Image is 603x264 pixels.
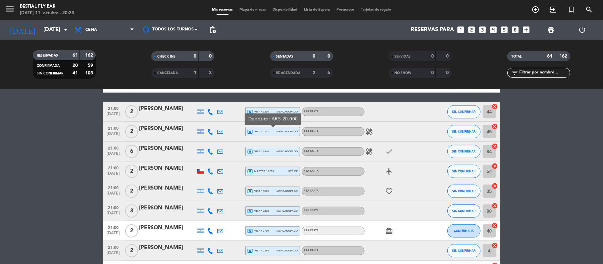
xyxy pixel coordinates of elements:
[105,231,122,239] span: [DATE]
[385,187,393,195] i: favorite_border
[125,105,138,118] span: 2
[385,167,393,175] i: airplanemode_active
[500,25,509,34] i: looks_5
[139,144,196,153] div: [PERSON_NAME]
[301,8,333,12] span: Lista de Espera
[105,171,122,179] span: [DATE]
[567,6,575,14] i: turned_in_not
[288,169,298,173] span: stripe
[447,185,480,198] button: SIN CONFIRMAR
[431,70,434,75] strong: 0
[157,71,178,75] span: CANCELADA
[276,55,294,58] span: SENTADAS
[304,150,319,153] span: A LA CARTA
[492,103,498,110] i: cancel
[125,204,138,218] span: 3
[468,25,476,34] i: looks_two
[304,229,319,232] span: A LA CARTA
[125,125,138,138] span: 2
[247,129,253,135] i: local_atm
[452,150,476,153] span: SIN CONFIRMAR
[304,170,319,172] span: A LA CARTA
[105,223,122,231] span: 21:00
[105,112,122,119] span: [DATE]
[446,54,450,59] strong: 0
[452,209,476,213] span: SIN CONFIRMAR
[85,71,94,75] strong: 103
[247,168,274,174] span: master * 0203
[489,25,498,34] i: looks_4
[194,70,197,75] strong: 1
[88,63,94,68] strong: 59
[247,208,269,214] span: visa * 9268
[304,130,319,133] span: A LA CARTA
[157,55,176,58] span: CHECK INS
[276,189,298,193] span: mercadopago
[105,203,122,211] span: 21:00
[125,185,138,198] span: 2
[247,188,269,194] span: visa * 8600
[247,129,269,135] span: visa * 0327
[492,242,498,249] i: cancel
[247,188,253,194] i: local_atm
[245,113,301,125] div: Depósito: ARS 20.000
[578,26,586,34] i: power_settings_new
[447,244,480,257] button: SIN CONFIRMAR
[327,54,331,59] strong: 0
[5,4,15,16] button: menu
[585,6,593,14] i: search
[209,54,213,59] strong: 0
[304,190,319,192] span: A LA CARTA
[549,6,557,14] i: exit_to_app
[327,70,331,75] strong: 6
[358,8,394,12] span: Tarjetas de regalo
[105,124,122,132] span: 21:00
[73,63,78,68] strong: 20
[62,26,70,34] i: arrow_drop_down
[139,243,196,252] div: [PERSON_NAME]
[105,251,122,258] span: [DATE]
[447,165,480,178] button: SIN CONFIRMAR
[125,224,138,238] span: 2
[247,149,253,154] i: local_atm
[431,54,434,59] strong: 0
[125,165,138,178] span: 2
[105,211,122,219] span: [DATE]
[236,8,269,12] span: Mapa de mesas
[547,26,555,34] span: print
[492,143,498,150] i: cancel
[85,53,94,58] strong: 162
[139,124,196,133] div: [PERSON_NAME]
[454,229,474,233] span: CONFIRMADA
[194,54,197,59] strong: 0
[105,184,122,191] span: 21:00
[447,125,480,138] button: SIN CONFIRMAR
[559,54,569,59] strong: 162
[247,109,269,115] span: visa * 5256
[276,129,298,134] span: mercadopago
[447,145,480,158] button: SIN CONFIRMAR
[139,204,196,212] div: [PERSON_NAME]
[125,244,138,257] span: 2
[452,249,476,252] span: SIN CONFIRMAR
[105,152,122,159] span: [DATE]
[446,70,450,75] strong: 0
[547,54,552,59] strong: 61
[522,25,531,34] i: add_box
[492,123,498,130] i: cancel
[105,104,122,112] span: 21:00
[313,70,315,75] strong: 2
[313,54,315,59] strong: 0
[105,132,122,139] span: [DATE]
[395,71,412,75] span: NO SHOW
[247,248,253,254] i: local_atm
[519,69,570,76] input: Filtrar por nombre...
[276,110,298,114] span: mercadopago
[492,202,498,209] i: cancel
[269,8,301,12] span: Disponibilidad
[492,163,498,169] i: cancel
[447,105,480,118] button: SIN CONFIRMAR
[37,64,60,67] span: CONFIRMADA
[37,54,58,57] span: RESERVADAS
[457,25,465,34] i: looks_one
